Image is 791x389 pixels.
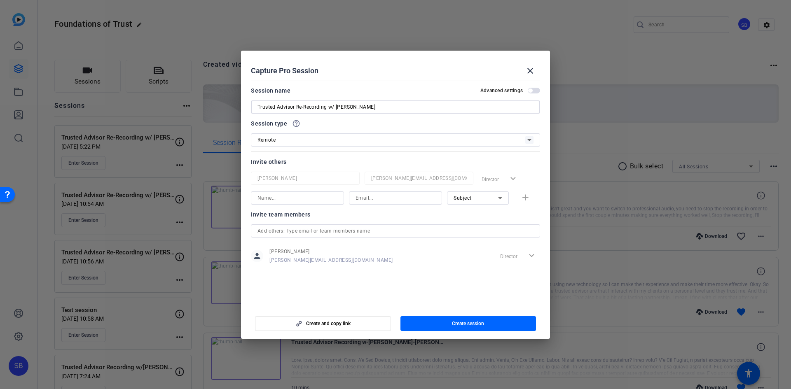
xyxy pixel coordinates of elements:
[251,119,287,128] span: Session type
[269,248,393,255] span: [PERSON_NAME]
[525,66,535,76] mat-icon: close
[257,173,353,183] input: Name...
[371,173,467,183] input: Email...
[251,157,540,167] div: Invite others
[400,316,536,331] button: Create session
[251,61,540,81] div: Capture Pro Session
[269,257,393,263] span: [PERSON_NAME][EMAIL_ADDRESS][DOMAIN_NAME]
[257,102,534,112] input: Enter Session Name
[452,320,484,327] span: Create session
[255,316,391,331] button: Create and copy link
[257,226,534,236] input: Add others: Type email or team members name
[292,119,300,128] mat-icon: help_outline
[257,193,337,203] input: Name...
[251,210,540,219] div: Invite team members
[356,193,435,203] input: Email...
[251,86,290,96] div: Session name
[251,250,263,262] mat-icon: person
[454,195,472,201] span: Subject
[480,87,523,94] h2: Advanced settings
[257,137,276,143] span: Remote
[306,320,351,327] span: Create and copy link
